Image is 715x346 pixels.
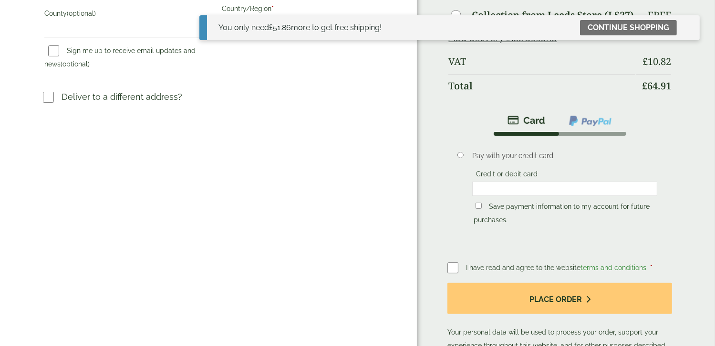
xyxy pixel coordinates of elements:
label: Sign me up to receive email updates and news [44,47,196,71]
label: Collection from Leeds Store (LS27) [472,11,634,20]
p: Free [648,10,671,21]
img: stripe.png [508,115,545,126]
abbr: required [650,264,653,271]
button: Place order [447,283,672,314]
p: Deliver to a different address? [62,90,182,103]
a: terms and conditions [580,264,646,271]
bdi: 64.91 [642,79,671,92]
label: Country/Region [222,2,385,18]
span: (optional) [61,60,90,68]
span: (optional) [67,10,96,17]
th: VAT [448,50,635,73]
p: Pay with your credit card. [472,151,657,161]
span: £ [642,79,647,92]
input: Sign me up to receive email updates and news(optional) [48,45,59,56]
img: ppcp-gateway.png [568,115,612,127]
th: Total [448,74,635,97]
label: Credit or debit card [472,170,541,181]
a: Continue shopping [580,20,677,35]
bdi: 10.82 [642,55,671,68]
span: I have read and agree to the website [466,264,648,271]
iframe: Secure card payment input frame [475,184,654,193]
span: 51.86 [269,23,291,32]
label: County [44,7,207,23]
span: £ [269,23,273,32]
div: You only need more to get free shipping! [218,22,382,33]
abbr: required [271,5,274,12]
label: Save payment information to my account for future purchases. [474,203,650,227]
span: £ [642,55,648,68]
